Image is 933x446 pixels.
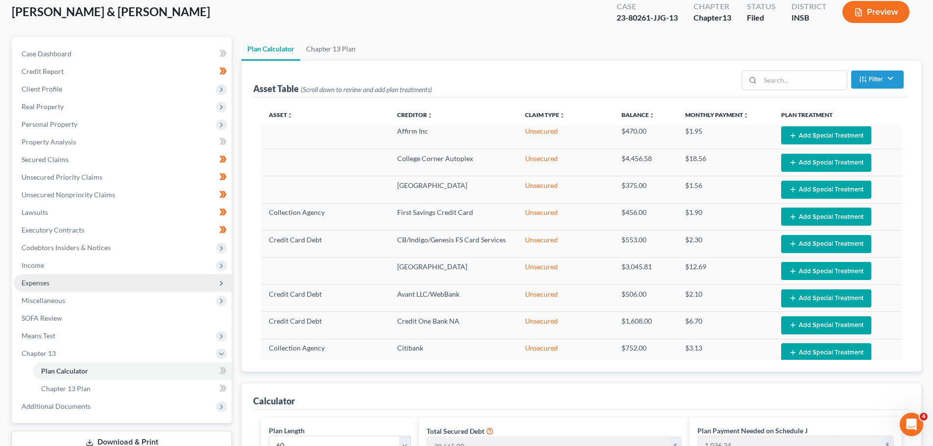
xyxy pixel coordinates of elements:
[389,339,518,366] td: Citibank
[517,203,613,230] td: Unsecured
[517,122,613,149] td: Unsecured
[614,231,678,258] td: $553.00
[781,235,871,253] button: Add Special Treatment
[389,122,518,149] td: Affirm Inc
[253,83,432,94] div: Asset Table
[622,111,655,118] a: Balanceunfold_more
[22,190,115,199] span: Unsecured Nonpriority Claims
[851,70,904,89] button: Filter
[791,12,827,23] div: INSB
[14,133,232,151] a: Property Analysis
[722,13,731,22] span: 13
[791,1,827,12] div: District
[41,384,91,393] span: Chapter 13 Plan
[261,203,389,230] td: Collection Agency
[389,258,518,284] td: [GEOGRAPHIC_DATA]
[781,262,871,280] button: Add Special Treatment
[389,149,518,176] td: College Corner Autoplex
[781,126,871,144] button: Add Special Treatment
[743,113,749,118] i: unfold_more
[427,113,433,118] i: unfold_more
[427,426,484,436] label: Total Secured Debt
[14,309,232,327] a: SOFA Review
[614,203,678,230] td: $456.00
[22,402,91,410] span: Additional Documents
[614,312,678,339] td: $1,608.00
[517,258,613,284] td: Unsecured
[22,120,77,128] span: Personal Property
[747,1,776,12] div: Status
[33,380,232,398] a: Chapter 13 Plan
[614,122,678,149] td: $470.00
[14,204,232,221] a: Lawsuits
[697,425,808,436] label: Plan Payment Needed on Schedule J
[14,63,232,80] a: Credit Report
[22,226,84,234] span: Executory Contracts
[22,138,76,146] span: Property Analysis
[14,221,232,239] a: Executory Contracts
[397,111,433,118] a: Creditorunfold_more
[677,176,773,203] td: $1.56
[22,296,65,305] span: Miscellaneous
[389,176,518,203] td: [GEOGRAPHIC_DATA]
[773,105,902,125] th: Plan Treatment
[33,362,232,380] a: Plan Calculator
[920,413,928,421] span: 4
[261,284,389,311] td: Credit Card Debt
[677,231,773,258] td: $2.30
[261,339,389,366] td: Collection Agency
[677,312,773,339] td: $6.70
[22,155,69,164] span: Secured Claims
[781,343,871,361] button: Add Special Treatment
[300,37,361,61] a: Chapter 13 Plan
[241,37,300,61] a: Plan Calculator
[41,367,88,375] span: Plan Calculator
[614,258,678,284] td: $3,045.81
[677,122,773,149] td: $1.95
[253,395,295,407] div: Calculator
[22,49,72,58] span: Case Dashboard
[781,154,871,172] button: Add Special Treatment
[12,4,210,19] span: [PERSON_NAME] & [PERSON_NAME]
[14,151,232,168] a: Secured Claims
[842,1,909,23] button: Preview
[22,314,62,322] span: SOFA Review
[14,168,232,186] a: Unsecured Priority Claims
[614,339,678,366] td: $752.00
[781,181,871,199] button: Add Special Treatment
[685,111,749,118] a: Monthly Paymentunfold_more
[760,71,847,90] input: Search...
[677,339,773,366] td: $3.13
[617,1,678,12] div: Case
[677,258,773,284] td: $12.69
[22,243,111,252] span: Codebtors Insiders & Notices
[287,113,293,118] i: unfold_more
[22,349,56,357] span: Chapter 13
[649,113,655,118] i: unfold_more
[22,173,102,181] span: Unsecured Priority Claims
[389,312,518,339] td: Credit One Bank NA
[301,85,432,94] span: (Scroll down to review and add plan treatments)
[614,149,678,176] td: $4,456.58
[900,413,923,436] iframe: Intercom live chat
[677,203,773,230] td: $1.90
[22,67,64,75] span: Credit Report
[269,425,305,436] label: Plan Length
[22,102,64,111] span: Real Property
[559,113,565,118] i: unfold_more
[677,149,773,176] td: $18.56
[22,279,49,287] span: Expenses
[517,339,613,366] td: Unsecured
[747,12,776,23] div: Filed
[261,312,389,339] td: Credit Card Debt
[781,316,871,334] button: Add Special Treatment
[389,231,518,258] td: CB/Indigo/Genesis FS Card Services
[781,289,871,307] button: Add Special Treatment
[614,176,678,203] td: $375.00
[517,176,613,203] td: Unsecured
[261,231,389,258] td: Credit Card Debt
[14,186,232,204] a: Unsecured Nonpriority Claims
[22,85,62,93] span: Client Profile
[517,312,613,339] td: Unsecured
[22,261,44,269] span: Income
